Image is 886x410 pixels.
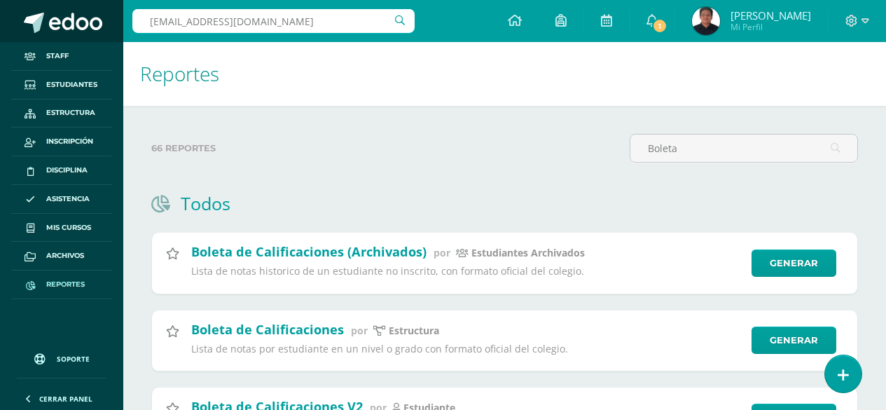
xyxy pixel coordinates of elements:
a: Mis cursos [11,214,112,242]
span: Inscripción [46,136,93,147]
span: Asistencia [46,193,90,205]
span: por [351,324,368,337]
p: Lista de notas historico de un estudiante no inscrito, con formato oficial del colegio. [191,265,742,278]
h2: Boleta de Calificaciones (Archivados) [191,243,427,260]
a: Generar [752,250,836,277]
span: Staff [46,50,69,62]
span: [PERSON_NAME] [731,8,811,22]
span: Estructura [46,107,95,118]
a: Generar [752,327,836,354]
p: Estudiantes Archivados [471,247,585,259]
a: Disciplina [11,156,112,185]
p: Lista de notas por estudiante en un nivel o grado con formato oficial del colegio. [191,343,742,355]
a: Archivos [11,242,112,271]
span: 1 [652,18,667,34]
a: Staff [11,42,112,71]
label: 66 reportes [151,134,618,163]
span: Soporte [57,354,90,364]
a: Asistencia [11,185,112,214]
a: Inscripción [11,128,112,156]
span: Mis cursos [46,222,91,233]
span: por [434,246,450,259]
span: Mi Perfil [731,21,811,33]
p: estructura [389,324,439,337]
a: Reportes [11,271,112,299]
span: Reportes [46,279,85,290]
span: Reportes [140,60,219,87]
h1: Todos [181,191,230,215]
span: Disciplina [46,165,88,176]
img: dfb2445352bbaa30de7fa1c39f03f7f6.png [692,7,720,35]
h2: Boleta de Calificaciones [191,321,344,338]
a: Estudiantes [11,71,112,100]
span: Archivos [46,250,84,261]
span: Estudiantes [46,79,97,90]
a: Estructura [11,100,112,128]
input: Busca un reporte aquí... [630,135,857,162]
span: Cerrar panel [39,394,92,404]
input: Busca un usuario... [132,9,415,33]
a: Soporte [17,340,106,374]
